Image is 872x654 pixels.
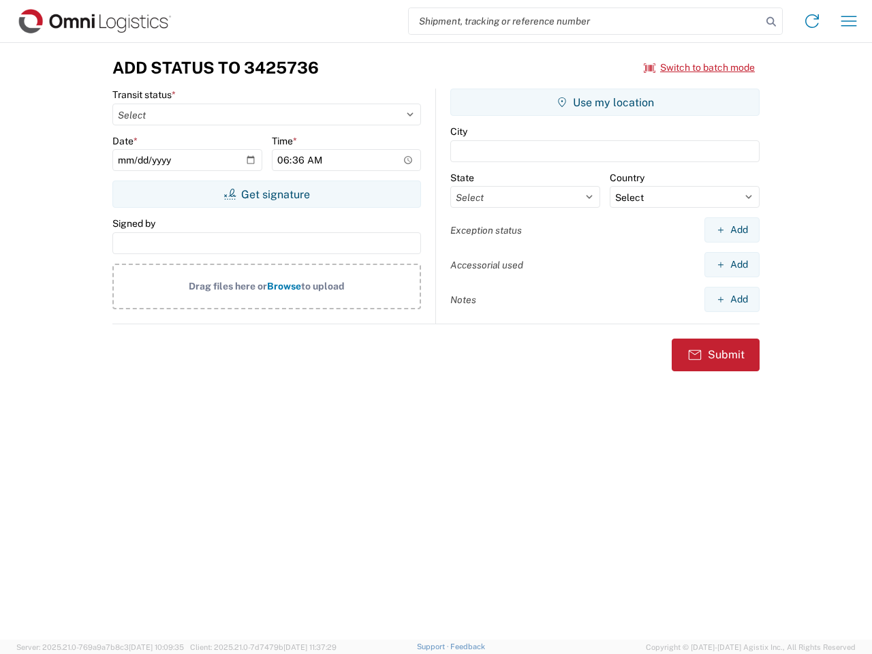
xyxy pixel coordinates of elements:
[644,57,755,79] button: Switch to batch mode
[704,217,760,243] button: Add
[450,89,760,116] button: Use my location
[704,287,760,312] button: Add
[301,281,345,292] span: to upload
[450,224,522,236] label: Exception status
[450,259,523,271] label: Accessorial used
[450,125,467,138] label: City
[272,135,297,147] label: Time
[450,172,474,184] label: State
[112,89,176,101] label: Transit status
[112,135,138,147] label: Date
[610,172,644,184] label: Country
[450,642,485,651] a: Feedback
[190,643,337,651] span: Client: 2025.21.0-7d7479b
[704,252,760,277] button: Add
[283,643,337,651] span: [DATE] 11:37:29
[189,281,267,292] span: Drag files here or
[112,217,155,230] label: Signed by
[267,281,301,292] span: Browse
[450,294,476,306] label: Notes
[646,641,856,653] span: Copyright © [DATE]-[DATE] Agistix Inc., All Rights Reserved
[672,339,760,371] button: Submit
[112,181,421,208] button: Get signature
[112,58,319,78] h3: Add Status to 3425736
[409,8,762,34] input: Shipment, tracking or reference number
[16,643,184,651] span: Server: 2025.21.0-769a9a7b8c3
[129,643,184,651] span: [DATE] 10:09:35
[417,642,451,651] a: Support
